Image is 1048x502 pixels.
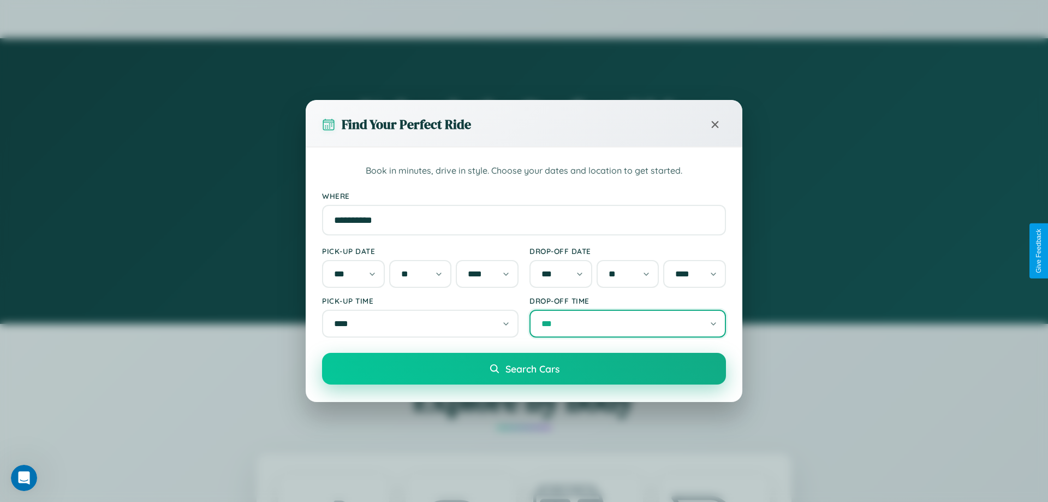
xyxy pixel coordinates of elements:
span: Search Cars [505,363,559,375]
label: Drop-off Time [529,296,726,305]
h3: Find Your Perfect Ride [342,115,471,133]
label: Pick-up Date [322,246,519,256]
button: Search Cars [322,353,726,385]
label: Pick-up Time [322,296,519,305]
label: Where [322,191,726,200]
label: Drop-off Date [529,246,726,256]
p: Book in minutes, drive in style. Choose your dates and location to get started. [322,164,726,178]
